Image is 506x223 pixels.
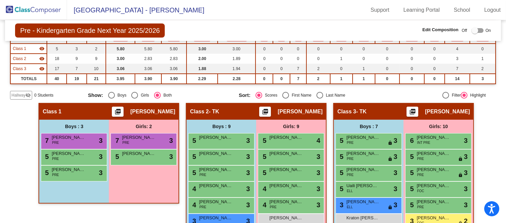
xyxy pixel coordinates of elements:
td: 3.90 [135,74,161,84]
span: 3 [464,200,467,210]
span: 6 [408,137,414,144]
td: 0 [375,74,400,84]
td: 0 [256,64,273,74]
td: 2.83 [161,54,187,64]
span: 5 [114,153,119,160]
span: 5 [408,185,414,192]
td: 3.90 [161,74,187,84]
span: PRE [417,172,424,177]
span: [PERSON_NAME] [425,108,470,115]
a: Logout [479,5,506,15]
span: [PERSON_NAME] [417,182,450,189]
span: 3 [169,152,173,162]
span: Class 3 [337,108,356,115]
span: 3 [316,184,320,194]
td: 5.80 [106,44,135,54]
span: 4 [191,201,196,209]
span: lock [458,157,463,162]
td: TOTALS [10,74,47,84]
span: [PERSON_NAME] [269,134,303,141]
td: 1.88 [187,64,218,74]
td: 14 [445,74,470,84]
td: 5 [47,44,66,54]
td: 0 [353,54,375,64]
td: 21 [87,74,106,84]
mat-icon: picture_as_pdf [261,108,269,118]
mat-icon: picture_as_pdf [409,108,417,118]
span: [PERSON_NAME] [417,134,450,141]
span: 3 [464,135,467,146]
td: 3.06 [161,64,187,74]
span: 3 [338,201,343,209]
td: 0 [353,44,375,54]
span: 5 [408,201,414,209]
span: 3 [246,168,250,178]
span: 4 [261,201,266,209]
td: 1.94 [218,64,255,74]
button: Print Students Details [407,107,418,117]
td: Amy Chastain - TK [10,54,47,64]
span: [PERSON_NAME] [278,108,322,115]
span: Class 1 [13,46,26,52]
td: 0 [424,74,445,84]
span: [PERSON_NAME] [199,215,232,221]
a: Support [365,5,395,15]
td: 2.00 [187,54,218,64]
td: 0 [470,44,496,54]
span: 3 [99,135,102,146]
span: Off [462,27,467,34]
span: 4 [316,135,320,146]
span: 7 [114,137,119,144]
span: [PERSON_NAME] [199,150,232,157]
span: [PERSON_NAME] [199,182,232,189]
td: 7 [445,64,470,74]
span: 3 [393,135,397,146]
span: 5 [261,169,266,176]
span: Class 1 [43,108,61,115]
span: lock [388,205,392,210]
span: [PERSON_NAME] [269,215,303,221]
td: 3.06 [106,64,135,74]
span: PRE [199,172,206,177]
span: PRE [122,140,129,145]
span: 5 [191,169,196,176]
span: 3 [316,152,320,162]
span: PRE [347,172,354,177]
span: - TK [356,108,367,115]
span: 5 [338,137,343,144]
mat-icon: visibility [39,46,45,51]
span: [PERSON_NAME] [52,134,85,141]
mat-icon: picture_as_pdf [114,108,122,118]
td: 3.00 [187,44,218,54]
span: [PERSON_NAME] [269,182,303,189]
span: 5 [338,185,343,192]
span: 3 [169,135,173,146]
span: [PERSON_NAME] [52,150,85,157]
td: 0 [290,54,306,64]
td: 5.80 [161,44,187,54]
td: 3.00 [106,54,135,64]
span: - TK [209,108,219,115]
td: 0 [375,54,400,64]
td: 0 [400,64,424,74]
div: Scores [262,92,277,98]
td: 0 [375,64,400,74]
span: 5 [338,153,343,160]
td: 1 [353,64,375,74]
td: 3.95 [106,74,135,84]
span: 4 [191,185,196,192]
div: Girls: 9 [256,120,326,133]
span: Edit Composition [422,26,458,33]
span: [PERSON_NAME] [122,150,155,157]
td: 0 [400,74,424,84]
td: 19 [67,74,87,84]
td: 0 [290,44,306,54]
span: 3 [246,135,250,146]
span: [PERSON_NAME] [346,150,380,157]
td: 2.28 [218,74,255,84]
td: 3 [470,74,496,84]
td: 10 [87,64,106,74]
span: Class 3 [13,66,26,72]
span: [PERSON_NAME] [346,199,380,205]
span: [PERSON_NAME] [199,199,232,205]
